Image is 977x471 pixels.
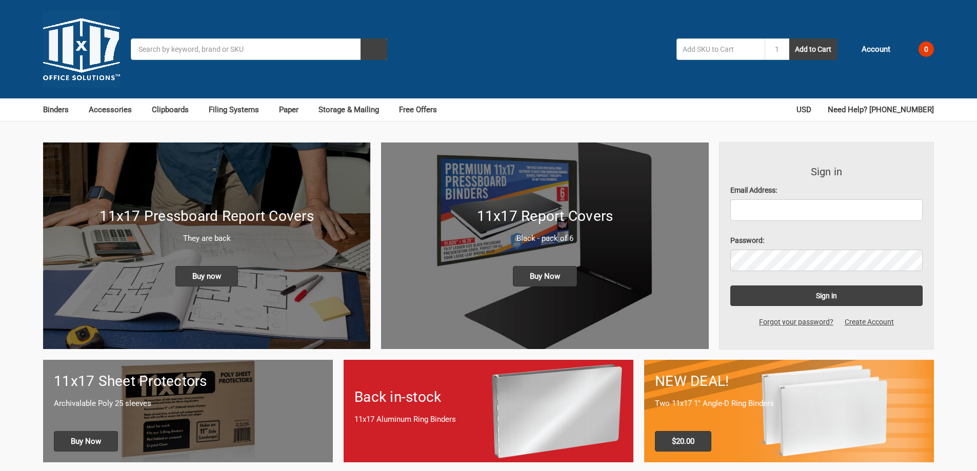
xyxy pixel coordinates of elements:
[848,36,890,63] a: Account
[209,98,268,121] a: Filing Systems
[43,142,370,349] a: New 11x17 Pressboard Binders 11x17 Pressboard Report Covers They are back Buy now
[381,142,708,349] a: 11x17 Report Covers 11x17 Report Covers Black - pack of 6 Buy Now
[676,38,765,60] input: Add SKU to Cart
[513,266,577,286] span: Buy Now
[54,398,322,409] p: Archivalable Poly 25 sleeves
[279,98,308,121] a: Paper
[730,285,923,306] input: Sign in
[344,360,633,462] a: Back in-stock 11x17 Aluminum Ring Binders
[152,98,198,121] a: Clipboards
[655,371,923,392] h1: NEW DEAL!
[392,233,697,244] p: Black - pack of 6
[839,317,900,327] a: Create Account
[43,360,333,462] a: 11x17 sheet protectors 11x17 Sheet Protectors Archivalable Poly 25 sleeves Buy Now
[43,98,78,121] a: Binders
[644,360,934,462] a: 11x17 Binder 2-pack only $20.00 NEW DEAL! Two 11x17 1" Angle-D Ring Binders $20.00
[43,142,370,349] img: New 11x17 Pressboard Binders
[862,44,890,55] span: Account
[54,233,360,244] p: They are back
[354,386,623,408] h1: Back in-stock
[175,266,238,286] span: Buy now
[655,398,923,409] p: Two 11x17 1" Angle-D Ring Binders
[43,11,120,88] img: 11x17.com
[730,164,923,179] h3: Sign in
[54,371,322,392] h1: 11x17 Sheet Protectors
[131,38,387,60] input: Search by keyword, brand or SKU
[399,98,437,121] a: Free Offers
[730,185,923,196] label: Email Address:
[789,38,837,60] button: Add to Cart
[655,431,711,452] span: $20.00
[54,206,360,227] h1: 11x17 Pressboard Report Covers
[354,414,623,425] p: 11x17 Aluminum Ring Binders
[796,98,817,121] a: USD
[919,42,934,57] span: 0
[54,431,118,452] span: Buy Now
[753,317,839,327] a: Forgot your password?
[828,98,934,121] a: Need Help? [PHONE_NUMBER]
[381,142,708,349] img: 11x17 Report Covers
[318,98,388,121] a: Storage & Mailing
[901,36,934,63] a: 0
[392,206,697,227] h1: 11x17 Report Covers
[89,98,141,121] a: Accessories
[730,235,923,246] label: Password:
